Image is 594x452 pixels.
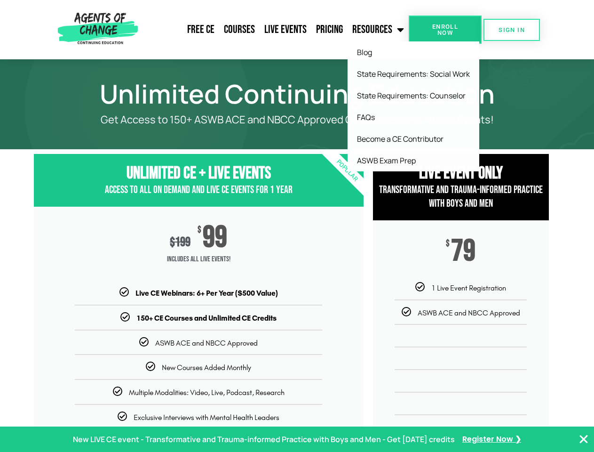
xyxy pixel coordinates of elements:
[483,19,540,41] a: SIGN IN
[293,116,401,225] div: Popular
[373,163,549,184] h3: Live Event Only
[348,18,409,41] a: Resources
[105,184,293,196] span: Access to All On Demand and Live CE Events for 1 year
[348,41,479,63] a: Blog
[135,289,278,298] b: Live CE Webinars: 6+ Per Year ($500 Value)
[129,388,285,397] span: Multiple Modalities: Video, Live, Podcast, Research
[29,83,565,105] h1: Unlimited Continuing Education
[379,184,543,210] span: Transformative and Trauma-informed Practice with Boys and Men
[446,239,450,249] span: $
[311,18,348,41] a: Pricing
[162,363,251,372] span: New Courses Added Monthly
[170,234,190,250] div: 199
[348,63,479,85] a: State Requirements: Social Work
[348,128,479,150] a: Become a CE Contributor
[170,234,175,250] span: $
[134,413,279,422] span: Exclusive Interviews with Mental Health Leaders
[155,339,258,347] span: ASWB ACE and NBCC Approved
[348,150,479,171] a: ASWB Exam Prep
[499,27,525,33] span: SIGN IN
[219,18,260,41] a: Courses
[424,24,467,36] span: Enroll Now
[73,433,455,446] p: New LIVE CE event - Transformative and Trauma-informed Practice with Boys and Men - Get [DATE] cr...
[451,239,475,264] span: 79
[34,163,364,184] h3: Unlimited CE + Live Events
[203,226,227,250] span: 99
[348,85,479,106] a: State Requirements: Counselor
[348,41,479,171] ul: Resources
[142,18,409,41] nav: Menu
[34,250,364,269] span: Includes ALL Live Events!
[578,434,589,445] button: Close Banner
[136,314,277,323] b: 150+ CE Courses and Unlimited CE Credits
[182,18,219,41] a: Free CE
[260,18,311,41] a: Live Events
[198,226,201,235] span: $
[462,433,521,446] a: Register Now ❯
[431,283,506,292] span: 1 Live Event Registration
[409,16,482,44] a: Enroll Now
[67,114,528,126] p: Get Access to 150+ ASWB ACE and NBCC Approved CE Courses and All Live Events!
[418,308,520,317] span: ASWB ACE and NBCC Approved
[348,106,479,128] a: FAQs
